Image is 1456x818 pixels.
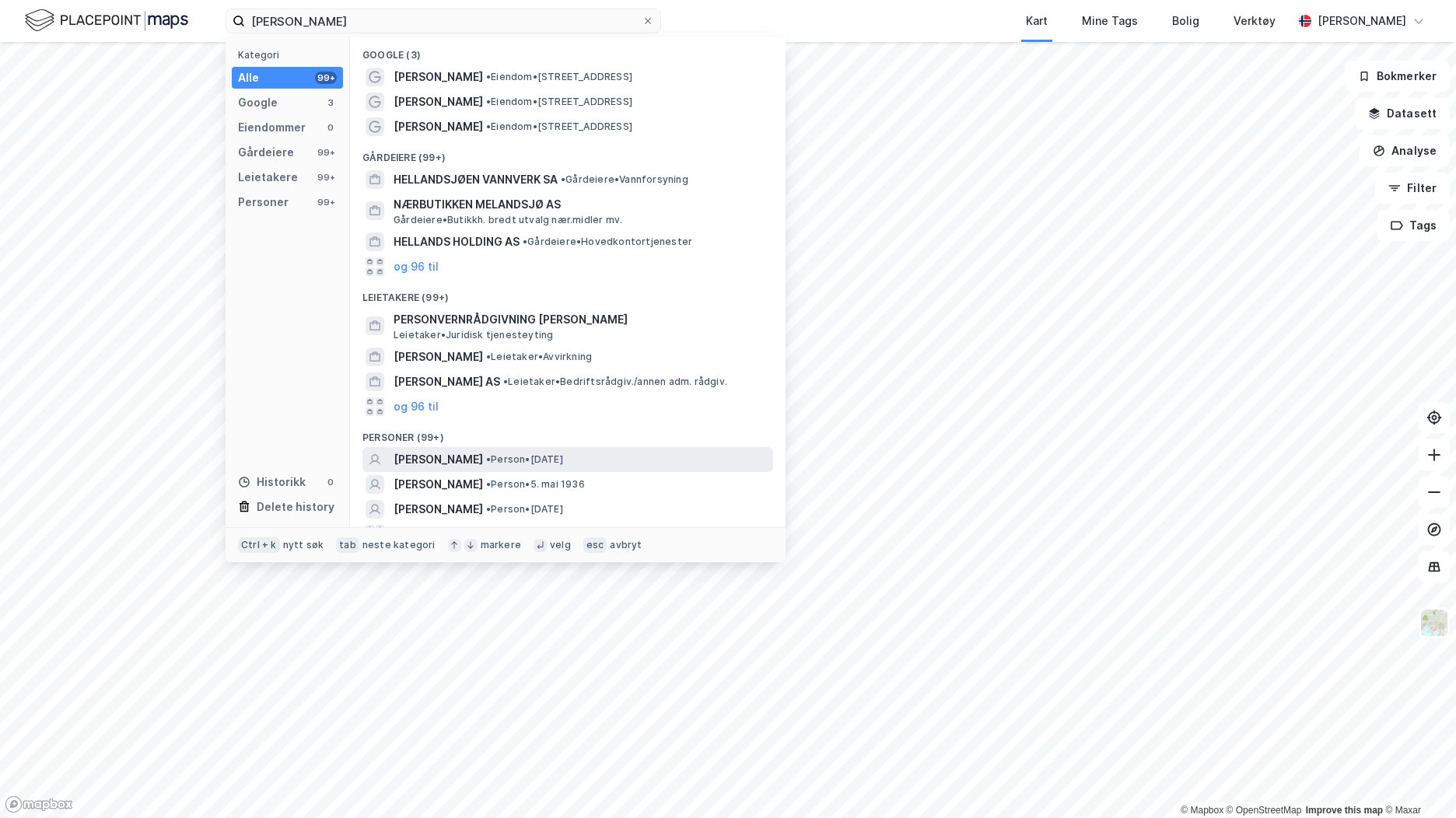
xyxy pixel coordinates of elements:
div: Ctrl + k [238,537,280,553]
span: • [503,376,508,387]
span: Person • 5. mai 1936 [486,478,585,491]
button: og 96 til [394,257,439,276]
button: og 96 til [394,397,439,416]
span: Eiendom • [STREET_ADDRESS] [486,71,632,83]
span: Leietaker • Bedriftsrådgiv./annen adm. rådgiv. [503,376,727,388]
div: [PERSON_NAME] [1318,12,1406,30]
span: • [523,236,527,247]
span: • [486,503,491,515]
span: Leietaker • Avvirkning [486,351,592,363]
img: Z [1419,608,1449,638]
div: Google [238,93,278,112]
div: 99+ [315,171,337,184]
div: Delete history [257,498,334,516]
span: [PERSON_NAME] [394,93,483,111]
span: Person • [DATE] [486,453,563,466]
div: Verktøy [1234,12,1276,30]
span: [PERSON_NAME] [394,68,483,86]
div: Alle [238,68,259,87]
span: [PERSON_NAME] [394,117,483,136]
div: Bolig [1172,12,1199,30]
div: Leietakere (99+) [350,279,786,307]
div: Google (3) [350,37,786,65]
div: Kategori [238,49,343,61]
div: Eiendommer [238,118,306,137]
a: Mapbox [1181,805,1223,816]
span: HELLANDS HOLDING AS [394,232,520,251]
span: [PERSON_NAME] [394,475,483,494]
button: og 96 til [394,525,439,544]
div: Kontrollprogram for chat [1378,743,1456,818]
div: esc [583,537,607,553]
div: 99+ [315,72,337,84]
div: markere [481,539,521,551]
span: HELLANDSJØEN VANNVERK SA [394,170,558,189]
span: [PERSON_NAME] [394,348,483,366]
div: Leietakere [238,168,298,187]
iframe: Chat Widget [1378,743,1456,818]
div: 99+ [315,196,337,208]
div: 0 [324,476,337,488]
div: Personer (99+) [350,419,786,447]
div: velg [550,539,571,551]
span: Gårdeiere • Butikkh. bredt utvalg nær.midler mv. [394,214,622,226]
button: Tags [1377,210,1450,241]
span: • [486,121,491,132]
input: Søk på adresse, matrikkel, gårdeiere, leietakere eller personer [245,9,642,33]
div: Gårdeiere (99+) [350,139,786,167]
span: Eiendom • [STREET_ADDRESS] [486,121,632,133]
div: Mine Tags [1082,12,1138,30]
div: avbryt [610,539,642,551]
span: • [486,351,491,362]
span: [PERSON_NAME] [394,450,483,469]
span: Gårdeiere • Vannforsyning [561,173,688,186]
span: Leietaker • Juridisk tjenesteyting [394,329,553,341]
div: neste kategori [362,539,436,551]
span: • [486,478,491,490]
div: Gårdeiere [238,143,294,162]
span: Eiendom • [STREET_ADDRESS] [486,96,632,108]
span: • [486,71,491,82]
span: PERSONVERNRÅDGIVNING [PERSON_NAME] [394,310,767,329]
a: Improve this map [1306,805,1383,816]
div: 0 [324,121,337,134]
button: Filter [1375,173,1450,204]
div: Kart [1026,12,1048,30]
a: Mapbox homepage [5,795,73,813]
span: [PERSON_NAME] AS [394,372,500,391]
button: Bokmerker [1345,61,1450,92]
span: NÆRBUTIKKEN MELANDSJØ AS [394,195,767,214]
span: • [486,453,491,465]
div: Personer [238,193,289,211]
button: Datasett [1355,98,1450,129]
div: Historikk [238,473,306,491]
div: 3 [324,96,337,109]
span: • [486,96,491,107]
div: tab [336,537,359,553]
img: logo.f888ab2527a4732fd821a326f86c7f29.svg [25,7,188,34]
button: Analyse [1360,135,1450,166]
div: 99+ [315,146,337,159]
span: [PERSON_NAME] [394,500,483,519]
div: nytt søk [283,539,324,551]
span: Gårdeiere • Hovedkontortjenester [523,236,692,248]
a: OpenStreetMap [1227,805,1302,816]
span: Person • [DATE] [486,503,563,516]
span: • [561,173,565,185]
